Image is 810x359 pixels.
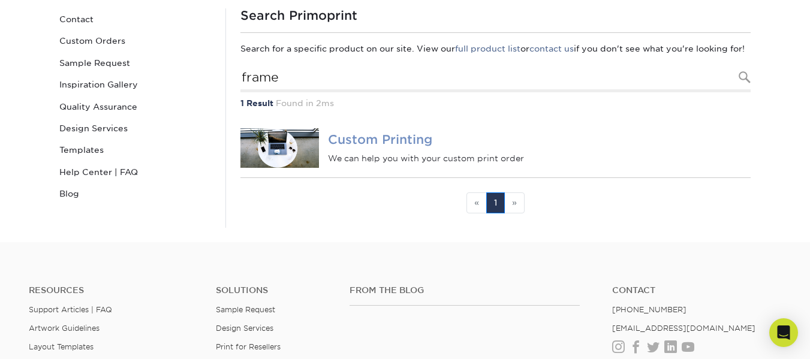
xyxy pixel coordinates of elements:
[3,322,102,355] iframe: Google Customer Reviews
[276,98,334,108] span: Found in 2ms
[240,65,751,92] input: Search Products...
[55,30,216,52] a: Custom Orders
[55,139,216,161] a: Templates
[612,324,755,333] a: [EMAIL_ADDRESS][DOMAIN_NAME]
[240,98,273,108] strong: 1 Result
[612,285,781,295] a: Contact
[216,324,273,333] a: Design Services
[55,8,216,30] a: Contact
[55,96,216,117] a: Quality Assurance
[55,52,216,74] a: Sample Request
[612,305,686,314] a: [PHONE_NUMBER]
[240,8,751,23] h1: Search Primoprint
[55,161,216,183] a: Help Center | FAQ
[240,119,751,177] a: Custom Printing Custom Printing We can help you with your custom print order
[240,128,320,168] img: Custom Printing
[486,192,505,213] a: 1
[29,305,112,314] a: Support Articles | FAQ
[328,132,750,147] h4: Custom Printing
[29,285,198,295] h4: Resources
[769,318,798,347] div: Open Intercom Messenger
[240,43,751,55] p: Search for a specific product on our site. View our or if you don't see what you're looking for!
[328,152,750,164] p: We can help you with your custom print order
[55,74,216,95] a: Inspiration Gallery
[455,44,520,53] a: full product list
[216,285,332,295] h4: Solutions
[350,285,579,295] h4: From the Blog
[55,117,216,139] a: Design Services
[55,183,216,204] a: Blog
[529,44,574,53] a: contact us
[216,305,275,314] a: Sample Request
[216,342,281,351] a: Print for Resellers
